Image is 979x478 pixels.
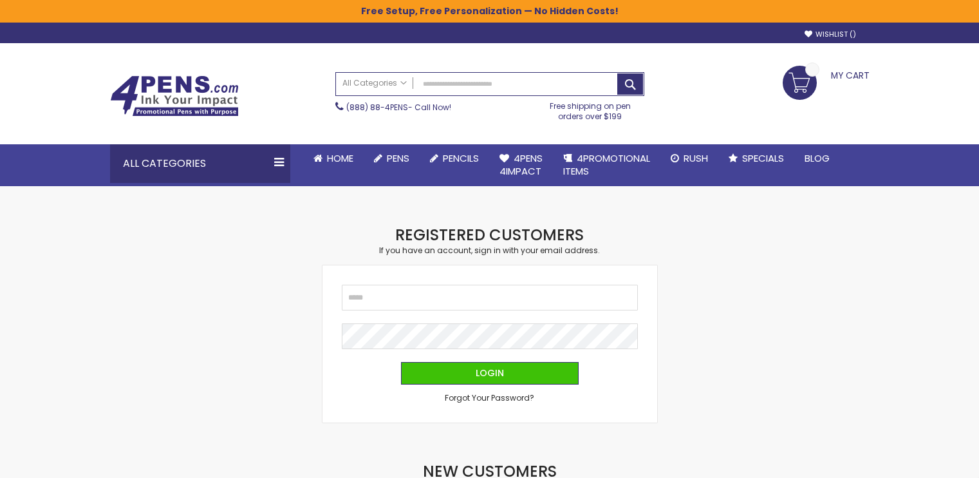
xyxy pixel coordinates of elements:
a: Home [303,144,364,173]
a: Forgot Your Password? [445,393,534,403]
a: Rush [660,144,718,173]
span: Pencils [443,151,479,165]
div: All Categories [110,144,290,183]
div: If you have an account, sign in with your email address. [322,245,657,256]
span: Rush [684,151,708,165]
span: Pens [387,151,409,165]
img: 4Pens Custom Pens and Promotional Products [110,75,239,117]
span: Home [327,151,353,165]
span: - Call Now! [346,102,451,113]
a: All Categories [336,73,413,94]
a: (888) 88-4PENS [346,102,408,113]
span: All Categories [342,78,407,88]
a: 4PROMOTIONALITEMS [553,144,660,186]
strong: Registered Customers [395,224,584,245]
a: 4Pens4impact [489,144,553,186]
a: Pens [364,144,420,173]
span: 4PROMOTIONAL ITEMS [563,151,650,178]
a: Pencils [420,144,489,173]
a: Specials [718,144,794,173]
span: Forgot Your Password? [445,392,534,403]
span: Login [476,367,504,379]
div: Free shipping on pen orders over $199 [536,96,644,122]
a: Wishlist [805,30,856,39]
span: Specials [742,151,784,165]
span: 4Pens 4impact [499,151,543,178]
button: Login [401,362,579,385]
span: Blog [805,151,830,165]
a: Blog [794,144,840,173]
